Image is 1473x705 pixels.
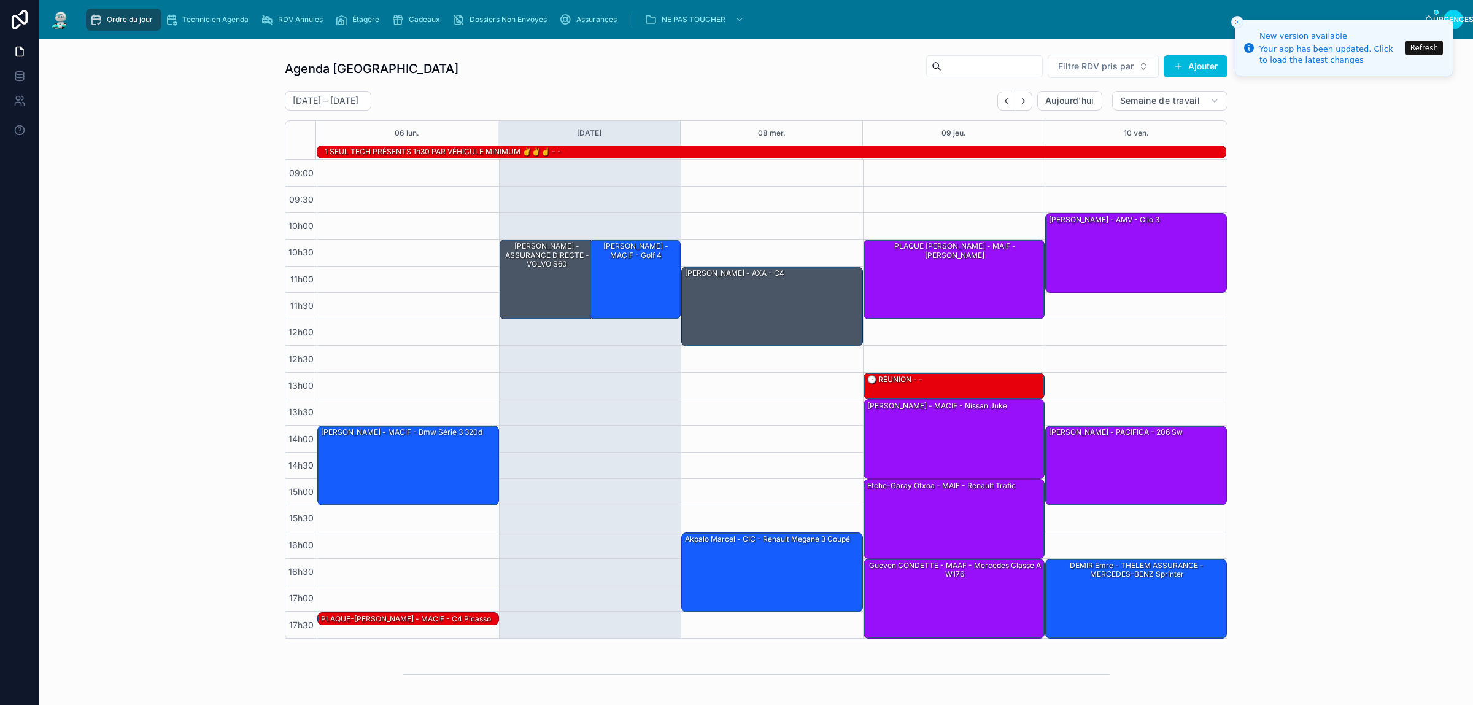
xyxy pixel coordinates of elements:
font: 10 ven. [1124,128,1149,138]
font: Gueven CONDETTE - MAAF - Mercedes classe a w176 [869,561,1041,578]
div: [PERSON_NAME] - AXA - C4 [682,267,862,346]
font: [PERSON_NAME] - AMV - clio 3 [1049,215,1159,224]
font: Ordre du jour [107,15,153,24]
img: Logo de l'application [49,10,71,29]
font: NE PAS TOUCHER [662,15,725,24]
a: RDV Annulés [257,9,331,31]
font: 10h00 [288,220,314,231]
font: Technicien Agenda [182,15,249,24]
font: [PERSON_NAME] - MACIF - Nissan juke [867,401,1007,410]
font: 17h30 [289,620,314,630]
a: Technicien Agenda [161,9,257,31]
div: PLAQUE-[PERSON_NAME] - MACIF - C4 Picasso [318,613,498,625]
button: Close toast [1231,16,1243,28]
font: Étagère [352,15,379,24]
font: Aujourd'hui [1045,95,1094,106]
button: Bouton de sélection [1048,55,1159,78]
div: Gueven CONDETTE - MAAF - Mercedes classe a w176 [864,559,1045,638]
button: 06 lun. [395,121,419,146]
font: Akpalo Marcel - CIC - Renault Megane 3 coupé [685,534,850,543]
font: Assurances [576,15,617,24]
div: Your app has been updated. Click to load the latest changes [1259,44,1402,66]
a: Assurances [555,9,625,31]
div: 🕒 RÉUNION - - [864,373,1045,399]
font: 15h00 [289,486,314,497]
font: 12h00 [288,327,314,337]
div: [PERSON_NAME] - ASSURANCE DIRECTE - VOLVO S60 [500,240,593,319]
font: 11h30 [290,300,314,311]
button: 10 ven. [1124,121,1149,146]
div: [PERSON_NAME] - MACIF - Bmw série 3 320d [318,426,498,505]
font: Dossiers Non Envoyés [470,15,547,24]
div: [PERSON_NAME] - AMV - clio 3 [1046,214,1226,292]
button: Dos [997,92,1015,111]
font: 15h30 [289,513,314,523]
font: 09:30 [289,194,314,204]
button: Suivant [1015,92,1032,111]
font: [DATE] – [DATE] [293,95,358,106]
font: [PERSON_NAME] - ASSURANCE DIRECTE - VOLVO S60 [505,241,589,268]
button: Ajouter [1164,55,1227,77]
button: 09 jeu. [941,121,966,146]
font: [PERSON_NAME] - PACIFICA - 206 sw [1049,427,1183,437]
font: 14h30 [288,460,314,470]
a: Dossiers Non Envoyés [449,9,555,31]
font: Agenda [GEOGRAPHIC_DATA] [285,61,458,76]
div: DEMIR Emre - THELEM ASSURANCE - MERCEDES-BENZ Sprinter [1046,559,1226,638]
div: [PERSON_NAME] - PACIFICA - 206 sw [1046,426,1226,505]
div: PLAQUE [PERSON_NAME] - MAIF - [PERSON_NAME] [864,240,1045,319]
font: Semaine de travail [1120,95,1200,106]
button: Aujourd'hui [1037,91,1102,111]
div: New version available [1259,30,1402,42]
div: 1 SEUL TECH PRÉSENTS 1h30 PAR VÉHICULE MINIMUM ✌️✌️☝️ - - [323,146,562,158]
font: DEMIR Emre - THELEM ASSURANCE - MERCEDES-BENZ Sprinter [1070,561,1204,578]
div: contenu déroulant [81,6,1424,33]
font: 🕒 RÉUNION - - [867,375,922,384]
div: [PERSON_NAME] - MACIF - Nissan juke [864,400,1045,478]
font: Cadeaux [409,15,440,24]
font: [PERSON_NAME] - MACIF - Golf 4 [603,241,668,259]
div: [PERSON_NAME] - MACIF - Golf 4 [590,240,680,319]
font: Filtre RDV pris par [1058,61,1134,71]
font: 09:00 [289,168,314,178]
a: Ordre du jour [86,9,161,31]
button: 08 mer. [758,121,786,146]
font: 1 SEUL TECH PRÉSENTS 1h30 PAR VÉHICULE MINIMUM ✌️✌️☝️ - - [325,147,561,156]
font: 13h00 [288,380,314,391]
font: [PERSON_NAME] - AXA - C4 [685,268,784,278]
a: Étagère [331,9,388,31]
font: [PERSON_NAME] - MACIF - Bmw série 3 320d [321,427,482,437]
font: PLAQUE-[PERSON_NAME] - MACIF - C4 Picasso [321,614,491,623]
font: 14h00 [288,434,314,444]
button: Semaine de travail [1112,91,1227,111]
font: 10h30 [288,247,314,257]
div: Akpalo Marcel - CIC - Renault Megane 3 coupé [682,533,862,612]
font: 16h00 [288,540,314,550]
font: 06 lun. [395,128,419,138]
div: Etche-garay Otxoa - MAIF - Renault trafic [864,480,1045,558]
font: 13h30 [288,407,314,417]
font: 12h30 [288,354,314,364]
a: Cadeaux [388,9,449,31]
font: 09 jeu. [941,128,966,138]
font: RDV Annulés [278,15,323,24]
button: [DATE] [577,121,601,146]
font: [DATE] [577,128,601,138]
font: 11h00 [290,274,314,284]
font: 08 mer. [758,128,786,138]
button: Refresh [1405,41,1443,55]
font: 17h00 [289,593,314,603]
font: Ajouter [1188,61,1218,71]
a: NE PAS TOUCHER [641,9,750,31]
font: PLAQUE [PERSON_NAME] - MAIF - [PERSON_NAME] [894,241,1016,259]
font: 16h30 [288,566,314,577]
font: Etche-garay Otxoa - MAIF - Renault trafic [867,481,1016,490]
